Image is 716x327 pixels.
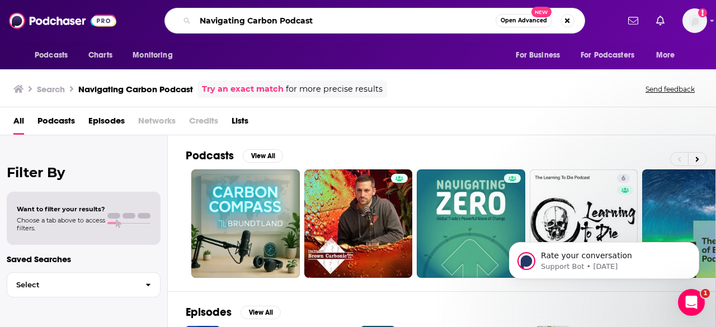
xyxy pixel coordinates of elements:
a: EpisodesView All [186,305,281,319]
button: open menu [648,45,689,66]
svg: Add a profile image [698,8,707,17]
a: All [13,112,24,135]
span: 1 [701,289,710,298]
a: Lists [232,112,248,135]
h3: Navigating Carbon Podcast [78,84,193,94]
iframe: Intercom notifications message [492,219,716,297]
a: Podcasts [37,112,75,135]
input: Search podcasts, credits, & more... [195,12,496,30]
a: Show notifications dropdown [652,11,669,30]
button: View All [243,149,283,163]
span: For Podcasters [581,48,634,63]
a: PodcastsView All [186,149,283,163]
button: Show profile menu [682,8,707,33]
span: New [531,7,552,17]
a: Show notifications dropdown [624,11,643,30]
button: View All [241,306,281,319]
span: Credits [189,112,218,135]
a: 6 [617,174,630,183]
button: Open AdvancedNew [496,14,552,27]
span: Networks [138,112,176,135]
h2: Episodes [186,305,232,319]
span: 6 [621,173,625,184]
span: Podcasts [35,48,68,63]
span: Open Advanced [501,18,547,23]
span: Logged in as MattieVG [682,8,707,33]
button: Send feedback [642,84,698,94]
span: Charts [88,48,112,63]
span: for more precise results [286,83,383,96]
a: 6 [530,169,638,278]
button: open menu [27,45,82,66]
button: open menu [125,45,187,66]
a: Charts [81,45,119,66]
button: Select [7,272,161,297]
iframe: Intercom live chat [678,289,705,316]
button: open menu [573,45,651,66]
span: Select [7,281,136,288]
p: Saved Searches [7,254,161,264]
h2: Filter By [7,164,161,181]
span: For Business [516,48,560,63]
span: More [656,48,675,63]
span: Choose a tab above to access filters. [17,216,105,232]
a: Episodes [88,112,125,135]
span: Want to filter your results? [17,205,105,213]
a: Try an exact match [202,83,284,96]
img: User Profile [682,8,707,33]
img: Podchaser - Follow, Share and Rate Podcasts [9,10,116,31]
h2: Podcasts [186,149,234,163]
button: open menu [508,45,574,66]
h3: Search [37,84,65,94]
div: Search podcasts, credits, & more... [164,8,585,34]
span: Monitoring [133,48,172,63]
